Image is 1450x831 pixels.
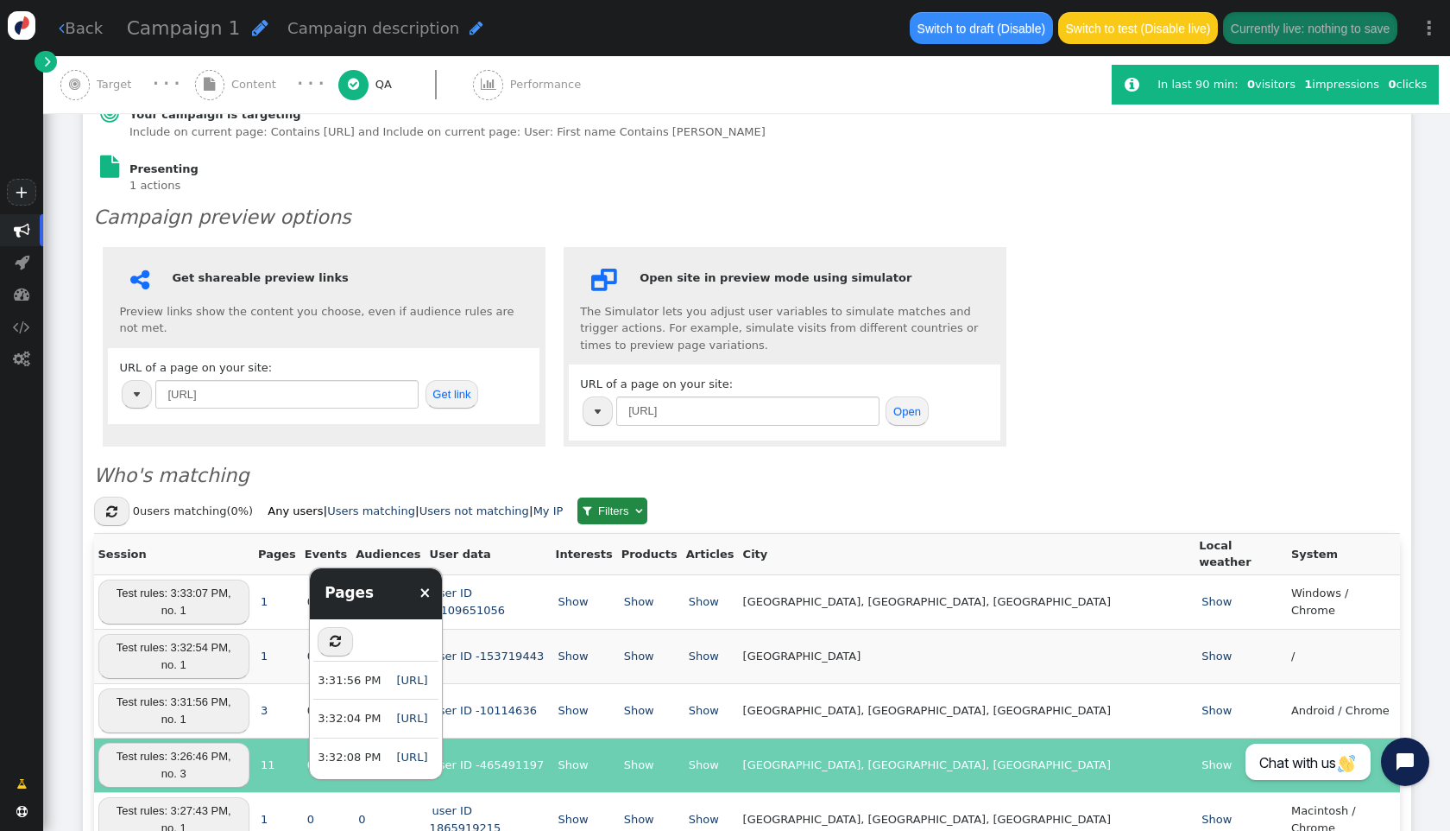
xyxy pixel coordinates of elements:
[430,704,539,717] a: user ID -10114636
[397,712,428,725] a: [URL]
[323,504,327,517] b: |
[556,595,591,608] a: Show
[1199,813,1234,826] a: Show
[621,704,657,717] a: Show
[7,179,36,206] a: +
[16,806,28,817] span: 
[910,12,1052,43] button: Switch to draft (Disable)
[397,674,428,687] a: [URL]
[16,776,27,793] span: 
[330,635,341,648] span: 
[430,758,547,771] a: user ID -465491197
[481,78,496,91] span: 
[60,56,195,113] a:  Target · · ·
[14,222,30,238] span: 
[1388,78,1396,91] b: 0
[426,380,479,409] button: Get link
[268,503,323,520] a: Any users
[59,20,65,36] span: 
[621,650,657,663] a: Show
[577,498,646,525] a:  Filters 
[739,574,1195,629] td: [GEOGRAPHIC_DATA], [GEOGRAPHIC_DATA], [GEOGRAPHIC_DATA]
[1287,683,1400,738] td: Android / Chrome
[1199,704,1234,717] a: Show
[98,688,249,733] a: Test rules: 3:31:56 PM, no. 1
[686,650,722,663] a: Show
[580,270,989,354] div: The Simulator lets you adjust user variables to simulate matches and trigger actions. For example...
[397,751,428,764] a: [URL]
[1199,650,1234,663] a: Show
[254,533,300,574] th: Pages
[13,319,30,335] span: 
[119,359,528,413] div: URL of a page on your site:
[351,533,425,574] th: Audiences
[533,503,564,520] a: My IP
[1409,3,1450,54] a: ⋮
[119,270,528,287] h6: Get shareable preview links
[231,76,283,93] span: Content
[621,595,657,608] a: Show
[305,704,317,717] a: 0
[69,78,80,91] span: 
[556,758,591,771] a: Show
[258,758,278,771] a: 11
[473,56,617,113] a:  Performance
[510,76,588,93] span: Performance
[297,73,324,95] div: · · ·
[1287,574,1400,629] td: Windows / Chrome
[13,351,30,367] span: 
[310,568,388,619] div: Pages
[119,270,528,337] div: Preview links show the content you choose, even if audience rules are not met.
[5,770,38,799] a: 
[94,533,254,574] th: Session
[595,504,632,517] span: Filters
[470,20,483,36] span: 
[98,743,249,787] a: Test rules: 3:26:46 PM, no. 3
[129,124,766,141] section: Include on current page: Contains [URL] and Include on current page: User: First name Contains [P...
[1247,78,1255,91] b: 0
[313,738,385,776] td: 3:32:08 PM
[305,758,317,771] a: 0
[106,505,117,518] span: 
[552,533,617,574] th: Interests
[1195,533,1287,574] th: Local weather
[127,17,241,39] span: Campaign 1
[682,533,739,574] th: Articles
[583,505,591,517] span: 
[556,650,591,663] a: Show
[327,503,415,520] a: Users matching
[580,377,929,416] span: URL of a page on your site:
[1199,595,1234,608] a: Show
[1058,12,1218,43] button: Switch to test (Disable live)
[14,286,30,302] span: 
[635,505,642,517] span: 
[318,627,353,657] button: 
[739,629,1195,683] td: [GEOGRAPHIC_DATA]
[356,813,368,826] a: 0
[617,533,682,574] th: Products
[313,661,385,700] td: 3:31:56 PM
[45,53,51,70] span: 
[886,396,928,426] button: Open
[430,650,547,663] a: user ID -153719443
[59,16,103,40] a: Back
[287,19,459,37] span: Campaign description
[313,700,385,739] td: 3:32:04 PM
[686,704,722,717] a: Show
[529,504,533,517] b: |
[686,595,722,608] a: Show
[129,106,766,124] h6: Your campaign is targeting
[305,650,317,663] a: 0
[1304,78,1379,91] span: impressions
[94,497,129,526] button: 
[556,813,591,826] a: Show
[686,758,722,771] a: Show
[97,76,138,93] span: Target
[226,504,253,517] span: (0%)
[134,392,140,396] img: trigger_black.png
[100,102,119,124] span: 
[1199,758,1234,771] a: Show
[338,56,473,113] a:  QA
[100,155,119,178] span: 
[1243,76,1300,93] div: visitors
